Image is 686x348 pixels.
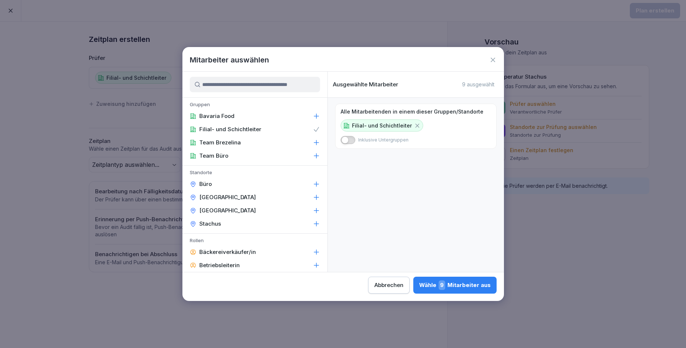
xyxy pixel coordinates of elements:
[199,248,256,256] p: Bäckereiverkäufer/in
[341,108,483,115] p: Alle Mitarbeitenden in einem dieser Gruppen/Standorte
[199,126,261,133] p: Filial- und Schichtleiter
[199,152,228,159] p: Team Büro
[413,277,497,294] button: Wähle9Mitarbeiter aus
[190,54,269,65] h1: Mitarbeiter auswählen
[182,237,327,245] p: Rollen
[182,101,327,110] p: Gruppen
[199,207,256,214] p: [GEOGRAPHIC_DATA]
[199,220,221,227] p: Stachus
[199,112,235,120] p: Bavaria Food
[199,262,240,269] p: Betriebsleiterin
[419,280,491,290] div: Wähle Mitarbeiter aus
[374,281,403,289] div: Abbrechen
[462,81,494,88] p: 9 ausgewählt
[352,122,412,129] p: Filial- und Schichtleiter
[333,81,398,88] p: Ausgewählte Mitarbeiter
[199,180,212,188] p: Büro
[182,169,327,177] p: Standorte
[358,137,409,143] p: Inklusive Untergruppen
[439,280,445,290] span: 9
[199,194,256,201] p: [GEOGRAPHIC_DATA]
[199,139,241,146] p: Team Brezelina
[368,277,410,294] button: Abbrechen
